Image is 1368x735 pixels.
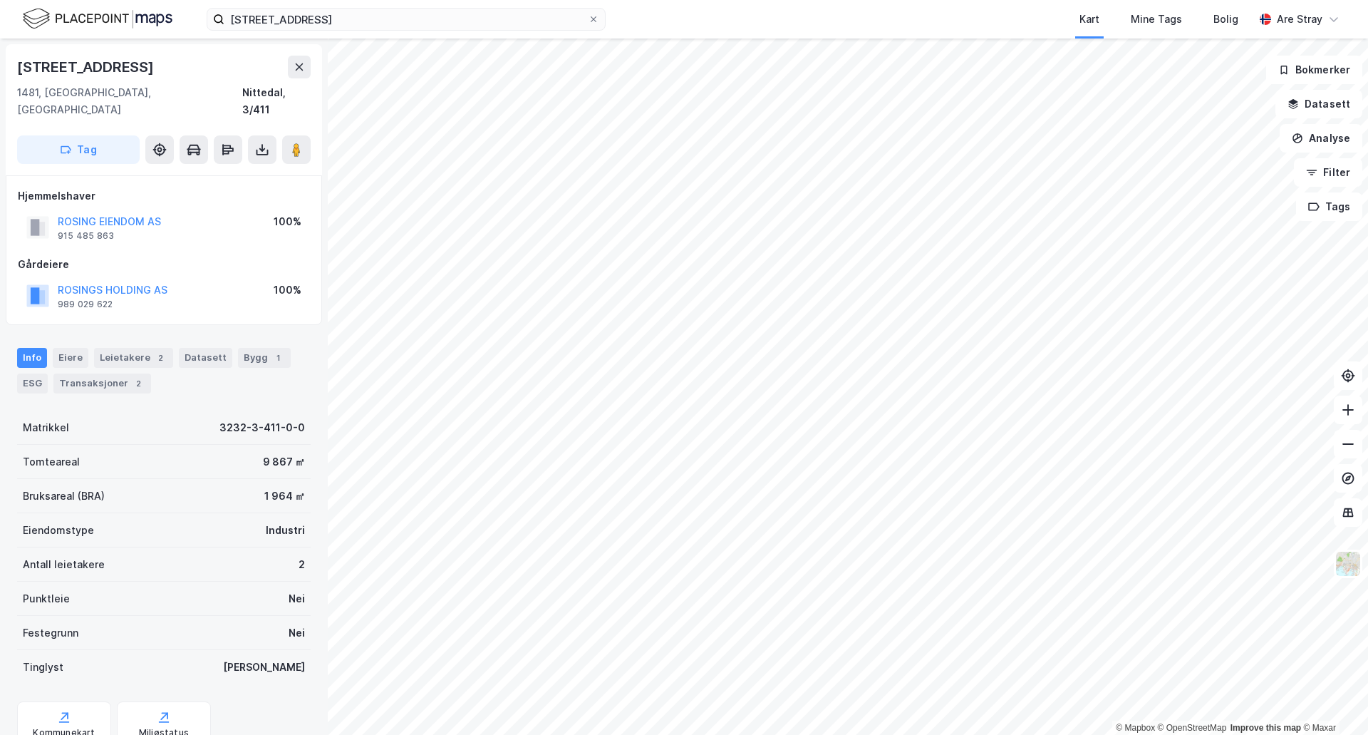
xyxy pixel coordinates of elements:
div: 989 029 622 [58,299,113,310]
div: Hjemmelshaver [18,187,310,205]
div: Kontrollprogram for chat [1297,667,1368,735]
div: Punktleie [23,590,70,607]
div: Mine Tags [1131,11,1182,28]
div: Transaksjoner [53,374,151,394]
div: Matrikkel [23,419,69,436]
div: 1 [271,351,285,365]
input: Søk på adresse, matrikkel, gårdeiere, leietakere eller personer [224,9,588,30]
div: Datasett [179,348,232,368]
div: Nei [289,590,305,607]
div: 100% [274,213,301,230]
div: Antall leietakere [23,556,105,573]
div: Bygg [238,348,291,368]
div: [PERSON_NAME] [223,659,305,676]
div: Info [17,348,47,368]
div: Nittedal, 3/411 [242,84,311,118]
img: Z [1335,550,1362,577]
div: Nei [289,625,305,642]
button: Tag [17,135,140,164]
div: 1 964 ㎡ [264,488,305,505]
div: Bruksareal (BRA) [23,488,105,505]
button: Analyse [1280,124,1362,153]
div: Are Stray [1277,11,1322,28]
button: Datasett [1275,90,1362,118]
div: Eiendomstype [23,522,94,539]
button: Tags [1296,192,1362,221]
div: Festegrunn [23,625,78,642]
div: 915 485 863 [58,230,114,242]
img: logo.f888ab2527a4732fd821a326f86c7f29.svg [23,6,172,31]
a: Improve this map [1230,723,1301,733]
button: Filter [1294,158,1362,187]
div: Tomteareal [23,453,80,471]
div: 2 [153,351,167,365]
div: Eiere [53,348,88,368]
div: Gårdeiere [18,256,310,273]
div: Tinglyst [23,659,63,676]
iframe: Chat Widget [1297,667,1368,735]
div: 2 [131,376,145,391]
button: Bokmerker [1266,56,1362,84]
a: Mapbox [1116,723,1155,733]
div: 100% [274,282,301,299]
div: ESG [17,374,48,394]
div: 1481, [GEOGRAPHIC_DATA], [GEOGRAPHIC_DATA] [17,84,242,118]
div: Industri [266,522,305,539]
div: Leietakere [94,348,173,368]
div: 3232-3-411-0-0 [219,419,305,436]
div: 2 [299,556,305,573]
div: [STREET_ADDRESS] [17,56,157,78]
a: OpenStreetMap [1158,723,1227,733]
div: Bolig [1213,11,1238,28]
div: Kart [1079,11,1099,28]
div: 9 867 ㎡ [263,453,305,471]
